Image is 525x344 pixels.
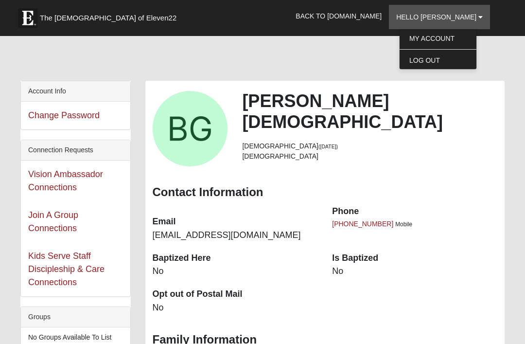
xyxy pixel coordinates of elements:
a: Change Password [28,110,100,120]
a: View Fullsize Photo [153,91,228,166]
a: The [DEMOGRAPHIC_DATA] of Eleven22 [13,3,208,28]
a: My Account [400,32,476,45]
a: Kids Serve Staff Discipleship & Care Connections [28,251,105,287]
a: [PHONE_NUMBER] [332,220,393,228]
a: Back to [DOMAIN_NAME] [288,4,389,28]
a: Join A Group Connections [28,210,78,233]
small: ([DATE]) [318,144,338,149]
h2: [PERSON_NAME][DEMOGRAPHIC_DATA] [242,91,497,132]
span: Mobile [395,221,412,228]
a: Vision Ambassador Connections [28,169,103,192]
div: Account Info [21,81,130,102]
dt: Is Baptized [332,252,497,265]
h3: Contact Information [153,185,498,199]
dd: [EMAIL_ADDRESS][DOMAIN_NAME] [153,229,318,242]
a: Hello [PERSON_NAME] [389,5,490,29]
div: Connection Requests [21,140,130,161]
div: Groups [21,307,130,327]
img: Eleven22 logo [18,8,37,28]
span: Hello [PERSON_NAME] [396,13,476,21]
li: [DEMOGRAPHIC_DATA] [242,151,497,162]
dt: Baptized Here [153,252,318,265]
dd: No [153,302,318,314]
dt: Phone [332,205,497,218]
dd: No [153,265,318,278]
dd: No [332,265,497,278]
li: [DEMOGRAPHIC_DATA] [242,141,497,151]
a: Log Out [400,54,476,67]
dt: Opt out of Postal Mail [153,288,318,301]
span: The [DEMOGRAPHIC_DATA] of Eleven22 [40,13,176,23]
dt: Email [153,216,318,228]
